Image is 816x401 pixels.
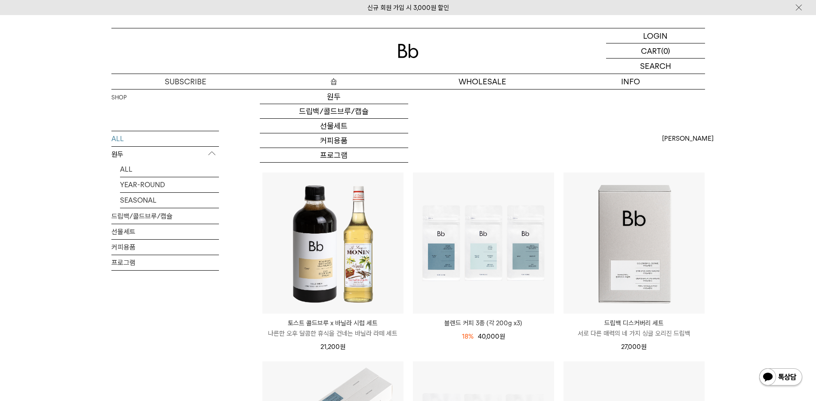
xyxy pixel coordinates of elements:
a: YEAR-ROUND [120,177,219,192]
a: 프로그램 [111,255,219,270]
a: CART (0) [606,43,705,59]
p: WHOLESALE [408,74,557,89]
p: 원두 [111,147,219,162]
span: 27,000 [621,343,647,351]
p: 드립백 디스커버리 세트 [564,318,705,328]
p: 토스트 콜드브루 x 바닐라 시럽 세트 [262,318,403,328]
p: (0) [661,43,670,58]
a: 블렌드 커피 3종 (각 200g x3) [413,318,554,328]
a: 선물세트 [111,224,219,239]
span: 원 [641,343,647,351]
a: 커피용품 [111,240,219,255]
img: 토스트 콜드브루 x 바닐라 시럽 세트 [262,173,403,314]
p: INFO [557,74,705,89]
a: 토스트 콜드브루 x 바닐라 시럽 세트 나른한 오후 달콤한 휴식을 건네는 바닐라 라떼 세트 [262,318,403,339]
a: 프로그램 [260,148,408,163]
span: 40,000 [478,333,505,340]
a: LOGIN [606,28,705,43]
img: 드립백 디스커버리 세트 [564,173,705,314]
p: 서로 다른 매력의 네 가지 싱글 오리진 드립백 [564,328,705,339]
span: 21,200 [320,343,345,351]
p: CART [641,43,661,58]
a: 신규 회원 가입 시 3,000원 할인 [367,4,449,12]
span: 원 [340,343,345,351]
img: 카카오톡 채널 1:1 채팅 버튼 [758,367,803,388]
a: ALL [111,131,219,146]
p: SEARCH [640,59,671,74]
a: SHOP [111,93,126,102]
p: 나른한 오후 달콤한 휴식을 건네는 바닐라 라떼 세트 [262,328,403,339]
a: 커피용품 [260,133,408,148]
a: 원두 [260,89,408,104]
a: 드립백/콜드브루/캡슐 [260,104,408,119]
div: 18% [462,331,474,342]
a: ALL [120,162,219,177]
span: [PERSON_NAME] [662,133,714,144]
a: 숍 [260,74,408,89]
a: 드립백 디스커버리 세트 서로 다른 매력의 네 가지 싱글 오리진 드립백 [564,318,705,339]
span: 원 [499,333,505,340]
a: 드립백/콜드브루/캡슐 [111,209,219,224]
img: 블렌드 커피 3종 (각 200g x3) [413,173,554,314]
p: LOGIN [643,28,668,43]
a: SUBSCRIBE [111,74,260,89]
a: SEASONAL [120,193,219,208]
img: 로고 [398,44,419,58]
a: 선물세트 [260,119,408,133]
